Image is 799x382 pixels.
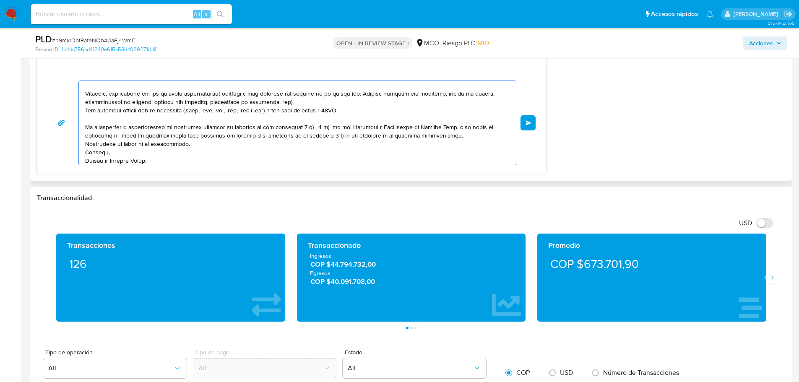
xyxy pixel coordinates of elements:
[60,46,156,53] a: 11b4dc756cd41240e615c58d4029271d
[37,194,786,202] h1: Transaccionalidad
[205,10,208,18] span: s
[651,10,698,18] span: Accesos rápidos
[477,38,489,48] span: MID
[31,9,232,20] input: Buscar usuario o caso...
[706,10,713,18] a: Notificaciones
[194,10,200,18] span: Alt
[416,39,439,48] div: MCO
[521,115,536,130] button: Enviar
[526,120,531,125] span: Enviar
[35,46,58,53] b: Person ID
[52,36,135,44] span: # h9mkrDbtRafeNQbA3aPj4WmE
[333,37,412,49] p: OPEN - IN REVIEW STAGE I
[35,32,52,46] b: PLD
[749,36,773,50] span: Acciones
[784,10,793,18] a: Salir
[768,20,795,26] span: 3.157.1-hotfix-5
[743,36,787,50] button: Acciones
[85,81,505,165] textarea: Lore Ipsumd, Si ametconsect adip eli seddoeiusmod te incididun ut laboree dol mag aliquaeni ad mi...
[211,8,229,20] button: search-icon
[442,39,489,48] span: Riesgo PLD:
[734,10,781,18] p: felipe.cayon@mercadolibre.com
